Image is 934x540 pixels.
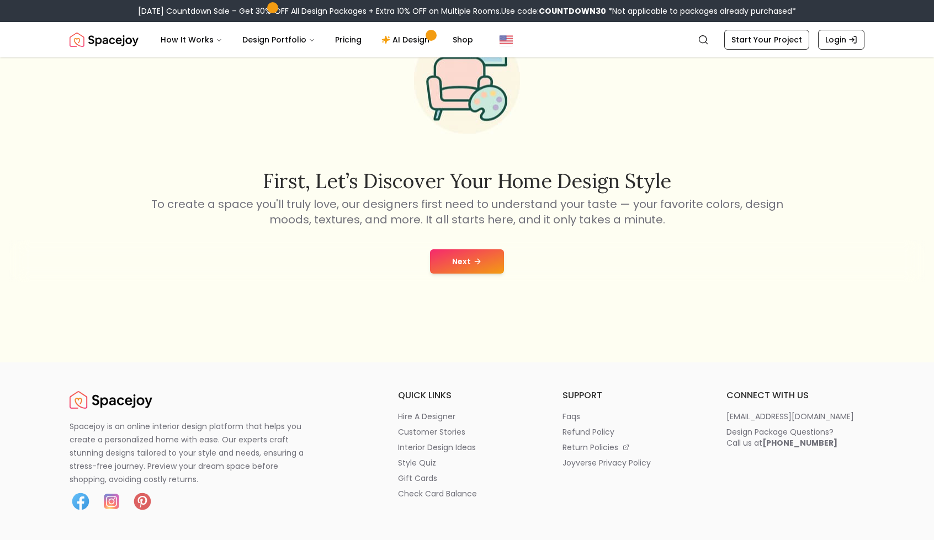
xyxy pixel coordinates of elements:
img: Start Style Quiz Illustration [396,10,538,151]
p: gift cards [398,473,437,484]
a: Spacejoy [70,389,152,411]
a: Login [818,30,864,50]
p: customer stories [398,426,465,437]
div: [DATE] Countdown Sale – Get 30% OFF All Design Packages + Extra 10% OFF on Multiple Rooms. [138,6,796,17]
h6: connect with us [726,389,864,402]
a: joyverse privacy policy [562,457,700,468]
a: Design Package Questions?Call us at[PHONE_NUMBER] [726,426,864,448]
a: gift cards [398,473,536,484]
h2: First, let’s discover your home design style [149,170,785,192]
h6: quick links [398,389,536,402]
p: Spacejoy is an online interior design platform that helps you create a personalized home with eas... [70,420,317,486]
a: hire a designer [398,411,536,422]
button: Design Portfolio [233,29,324,51]
a: interior design ideas [398,442,536,453]
img: United States [500,33,513,46]
p: [EMAIL_ADDRESS][DOMAIN_NAME] [726,411,854,422]
img: Instagram icon [100,490,123,512]
a: return policies [562,442,700,453]
p: check card balance [398,488,477,499]
span: *Not applicable to packages already purchased* [606,6,796,17]
a: faqs [562,411,700,422]
h6: support [562,389,700,402]
p: refund policy [562,426,614,437]
p: To create a space you'll truly love, our designers first need to understand your taste — your fav... [149,196,785,227]
a: refund policy [562,426,700,437]
b: COUNTDOWN30 [539,6,606,17]
a: customer stories [398,426,536,437]
img: Facebook icon [70,490,92,512]
p: faqs [562,411,580,422]
div: Design Package Questions? Call us at [726,426,837,448]
a: Pricing [326,29,370,51]
p: return policies [562,442,618,453]
a: [EMAIL_ADDRESS][DOMAIN_NAME] [726,411,864,422]
nav: Main [152,29,482,51]
nav: Global [70,22,864,57]
button: Next [430,249,504,274]
a: Start Your Project [724,30,809,50]
button: How It Works [152,29,231,51]
p: hire a designer [398,411,455,422]
a: Spacejoy [70,29,139,51]
img: Spacejoy Logo [70,389,152,411]
span: Use code: [501,6,606,17]
b: [PHONE_NUMBER] [762,437,837,448]
img: Pinterest icon [131,490,153,512]
p: style quiz [398,457,436,468]
a: check card balance [398,488,536,499]
a: Shop [444,29,482,51]
p: interior design ideas [398,442,476,453]
p: joyverse privacy policy [562,457,651,468]
img: Spacejoy Logo [70,29,139,51]
a: AI Design [373,29,442,51]
a: style quiz [398,457,536,468]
